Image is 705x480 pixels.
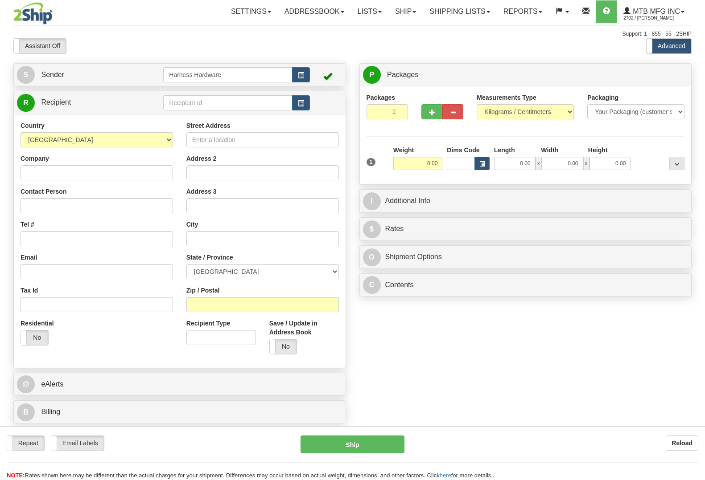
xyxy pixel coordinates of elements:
label: Measurements Type [477,93,536,102]
input: Enter a location [186,132,339,147]
label: Zip / Postal [186,286,220,295]
label: Width [541,146,558,155]
span: MTB MFG INC [631,8,680,15]
b: Reload [672,439,693,447]
iframe: chat widget [684,195,704,285]
label: Save / Update in Address Book [269,319,339,337]
a: Addressbook [278,0,351,23]
span: 1 [367,158,376,166]
a: $Rates [363,220,689,238]
span: x [536,157,542,170]
label: Advanced [647,39,691,53]
a: S Sender [17,66,163,84]
label: City [186,220,198,229]
span: P [363,66,381,84]
div: Support: 1 - 855 - 55 - 2SHIP [13,30,692,38]
a: Ship [388,0,423,23]
label: Packaging [587,93,618,102]
a: IAdditional Info [363,192,689,210]
span: Billing [41,408,60,415]
a: MTB MFG INC 2702 / [PERSON_NAME] [617,0,691,23]
label: Height [588,146,608,155]
a: here [440,472,451,479]
span: 2702 / [PERSON_NAME] [623,14,690,23]
input: Recipient Id [163,95,292,110]
label: Street Address [186,121,231,130]
label: Dims Code [447,146,479,155]
button: Ship [301,435,404,453]
label: Repeat [7,436,44,450]
a: P Packages [363,66,689,84]
a: Reports [497,0,549,23]
label: Assistant Off [14,39,66,53]
span: S [17,66,35,84]
a: @ eAlerts [17,375,342,394]
div: ... [669,157,684,170]
a: R Recipient [17,94,147,112]
label: Email Labels [51,436,104,450]
span: eAlerts [41,380,63,388]
a: Lists [351,0,388,23]
span: R [17,94,35,112]
span: Recipient [41,98,71,106]
a: OShipment Options [363,248,689,266]
span: x [583,157,590,170]
label: Weight [393,146,414,155]
label: Address 2 [186,154,217,163]
label: Address 3 [186,187,217,196]
span: $ [363,220,381,238]
label: Recipient Type [186,319,231,328]
label: Length [494,146,515,155]
a: Settings [224,0,278,23]
span: NOTE: [7,472,25,479]
label: Packages [367,93,396,102]
button: Reload [666,435,698,451]
span: O [363,248,381,266]
label: Tax Id [21,286,38,295]
label: Residential [21,319,54,328]
label: Email [21,253,37,262]
label: Company [21,154,49,163]
span: B [17,403,35,421]
a: Shipping lists [423,0,496,23]
label: No [270,339,297,354]
label: State / Province [186,253,233,262]
label: Tel # [21,220,34,229]
span: C [363,276,381,294]
label: No [21,330,48,345]
img: logo2702.jpg [13,2,53,24]
input: Sender Id [163,67,292,82]
span: I [363,192,381,210]
label: Contact Person [21,187,66,196]
a: CContents [363,276,689,294]
span: Packages [387,71,418,78]
span: @ [17,375,35,393]
a: B Billing [17,403,342,421]
span: Sender [41,71,64,78]
label: Country [21,121,45,130]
